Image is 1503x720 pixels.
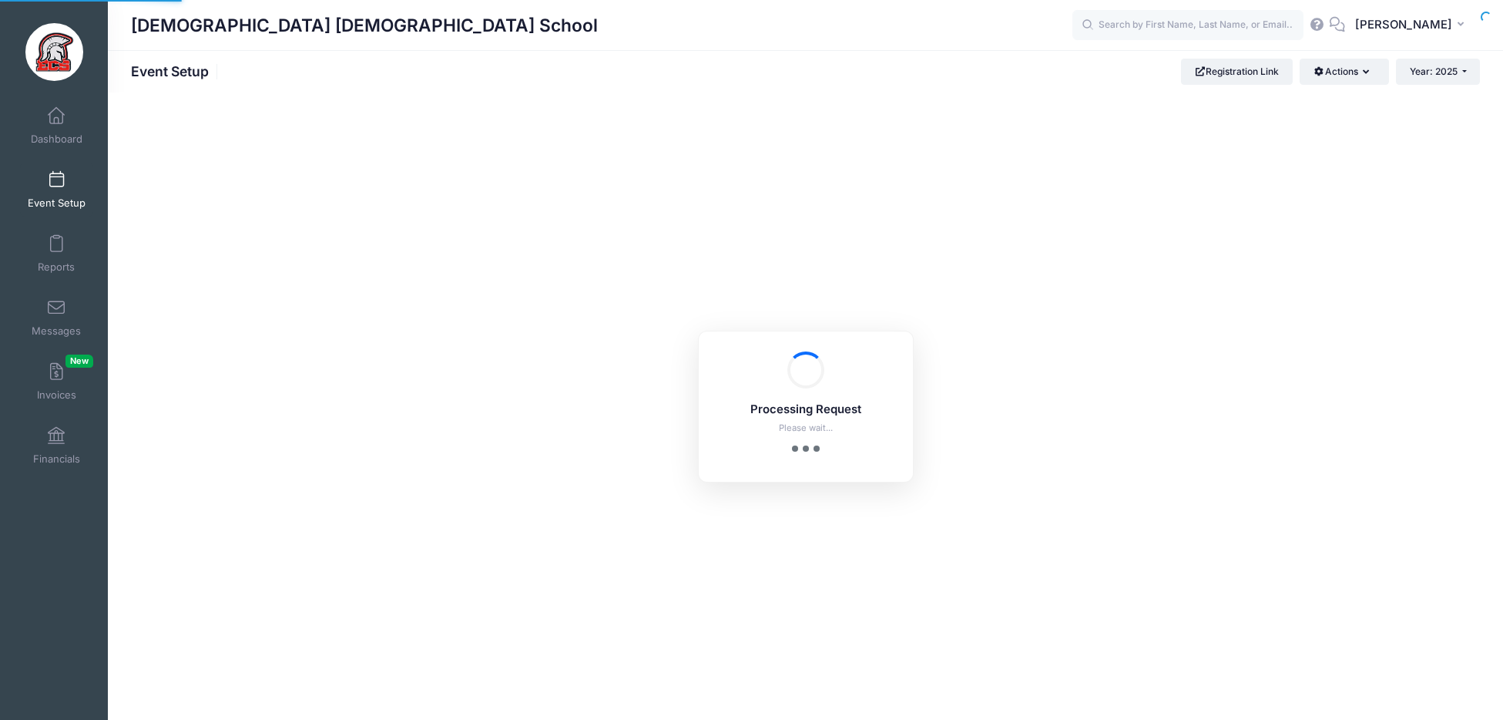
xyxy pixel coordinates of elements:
span: Year: 2025 [1410,66,1458,77]
h1: [DEMOGRAPHIC_DATA] [DEMOGRAPHIC_DATA] School [131,8,598,43]
a: Messages [20,291,93,345]
img: Evangelical Christian School [25,23,83,81]
p: Please wait... [719,422,893,435]
span: Dashboard [31,133,82,146]
a: Reports [20,227,93,281]
a: InvoicesNew [20,355,93,409]
h5: Processing Request [719,403,893,417]
a: Dashboard [20,99,93,153]
h1: Event Setup [131,63,222,79]
a: Registration Link [1181,59,1293,85]
span: [PERSON_NAME] [1355,16,1452,33]
a: Event Setup [20,163,93,217]
input: Search by First Name, Last Name, or Email... [1072,10,1303,41]
span: Invoices [37,389,76,402]
span: Financials [33,453,80,466]
a: Financials [20,419,93,473]
button: Actions [1300,59,1388,85]
button: Year: 2025 [1396,59,1480,85]
span: Event Setup [28,197,86,210]
span: Reports [38,261,75,274]
span: New [65,355,93,368]
span: Messages [32,325,81,338]
button: [PERSON_NAME] [1345,8,1480,43]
